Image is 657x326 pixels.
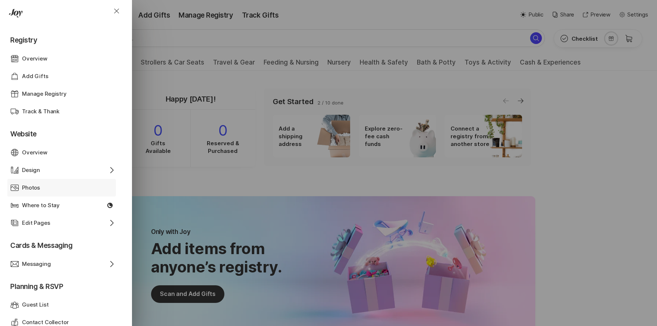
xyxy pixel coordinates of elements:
[10,67,119,85] a: Add Gifts
[22,72,48,81] p: Add Gifts
[10,232,119,255] p: Cards & Messaging
[22,260,51,268] p: Messaging
[10,296,119,314] a: Guest List
[22,184,40,192] p: Photos
[10,273,119,296] p: Planning & RSVP
[22,219,50,227] p: Edit Pages
[10,179,119,197] a: Photos
[10,197,119,214] a: Where to Stay
[103,2,130,20] button: Close
[22,55,47,63] p: Overview
[22,107,59,116] p: Track & Thank
[10,144,119,161] a: Overview
[10,120,119,144] p: Website
[10,85,119,103] a: Manage Registry
[10,50,119,67] a: Overview
[22,201,60,210] p: Where to Stay
[22,149,47,157] p: Overview
[22,166,40,175] p: Design
[10,103,119,120] a: Track & Thank
[22,301,49,309] p: Guest List
[10,161,119,179] a: Design
[10,26,119,50] p: Registry
[22,90,67,98] p: Manage Registry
